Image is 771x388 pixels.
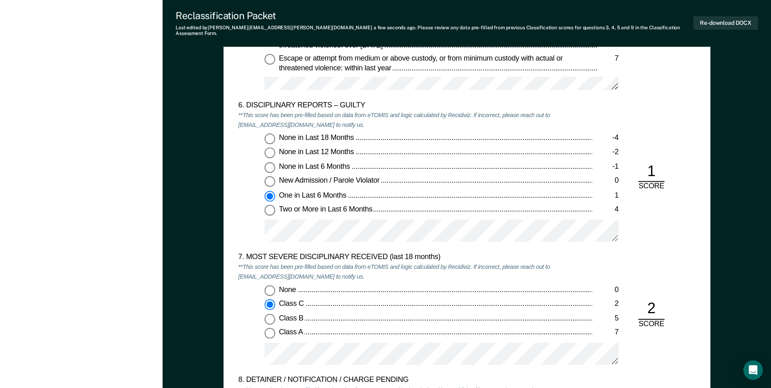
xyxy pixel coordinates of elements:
[279,177,381,185] span: New Admission / Parole Violator
[597,54,618,64] div: 7
[743,360,763,380] div: Open Intercom Messenger
[265,162,275,173] input: None in Last 6 Months-1
[279,162,351,170] span: None in Last 6 Months
[238,101,592,111] div: 6. DISCIPLINARY REPORTS – GUILTY
[265,191,275,201] input: One in Last 6 Months1
[265,314,275,325] input: Class B5
[265,148,275,158] input: None in Last 12 Months-2
[592,285,619,295] div: 0
[265,300,275,310] input: Class C2
[279,328,304,336] span: Class A
[279,205,374,214] span: Two or More in Last 6 Months
[279,54,563,72] span: Escape or attempt from medium or above custody, or from minimum custody with actual or threatened...
[265,133,275,144] input: None in Last 18 Months-4
[279,133,355,142] span: None in Last 18 Months
[592,133,619,143] div: -4
[238,253,592,263] div: 7. MOST SEVERE DISCIPLINARY RECEIVED (last 18 months)
[265,54,275,65] input: Escape or attempt from medium or above custody, or from minimum custody with actual or threatened...
[632,182,671,192] div: SCORE
[632,320,671,329] div: SCORE
[279,314,305,322] span: Class B
[265,328,275,339] input: Class A7
[238,111,550,129] em: **This score has been pre-filled based on data from eTOMIS and logic calculated by Recidiviz. If ...
[238,263,550,280] em: **This score has been pre-filled based on data from eTOMIS and logic calculated by Recidiviz. If ...
[374,25,415,31] span: a few seconds ago
[279,285,298,293] span: None
[592,162,619,172] div: -1
[592,314,619,324] div: 5
[693,16,758,30] button: Re-download DOCX
[238,376,592,386] div: 8. DETAINER / NOTIFICATION / CHARGE PENDING
[176,25,693,37] div: Last edited by [PERSON_NAME][EMAIL_ADDRESS][PERSON_NAME][DOMAIN_NAME] . Please review any data pr...
[279,148,355,156] span: None in Last 12 Months
[265,205,275,216] input: Two or More in Last 6 Months4
[279,191,348,199] span: One in Last 6 Months
[638,300,665,320] div: 2
[592,328,619,338] div: 7
[265,177,275,187] input: New Admission / Parole Violator0
[279,300,305,308] span: Class C
[592,300,619,310] div: 2
[176,10,693,22] div: Reclassification Packet
[265,285,275,296] input: None0
[592,177,619,186] div: 0
[592,205,619,215] div: 4
[592,191,619,201] div: 1
[638,162,665,182] div: 1
[592,148,619,157] div: -2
